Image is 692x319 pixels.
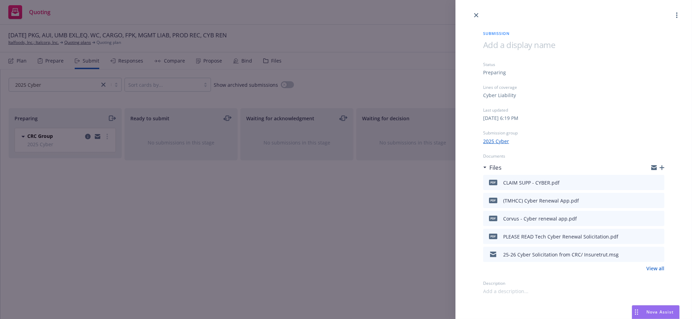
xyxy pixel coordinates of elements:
[483,114,518,122] div: [DATE] 6:19 PM
[489,163,501,172] h3: Files
[632,305,680,319] button: Nova Assist
[503,233,618,240] div: PLEASE READ Tech Cyber Renewal Solicitation.pdf
[655,196,662,205] button: preview file
[489,234,497,239] span: pdf
[483,138,509,145] a: 2025 Cyber
[483,84,664,90] div: Lines of coverage
[646,309,674,315] span: Nova Assist
[632,306,641,319] div: Drag to move
[483,130,664,136] div: Submission group
[646,265,664,272] a: View all
[489,198,497,203] span: pdf
[483,92,516,99] div: Cyber Liability
[489,180,497,185] span: pdf
[644,232,650,241] button: download file
[483,107,664,113] div: Last updated
[483,30,664,36] span: Submission
[644,214,650,223] button: download file
[503,197,579,204] div: (TMHCC) Cyber Renewal App.pdf
[483,163,501,172] div: Files
[655,214,662,223] button: preview file
[644,178,650,187] button: download file
[483,280,664,286] div: Description
[472,11,480,19] a: close
[644,250,650,259] button: download file
[503,179,560,186] div: CLAIM SUPP - CYBER.pdf
[673,11,681,19] a: more
[483,153,664,159] div: Documents
[644,196,650,205] button: download file
[503,215,577,222] div: Corvus - Cyber renewal app.pdf
[655,232,662,241] button: preview file
[655,250,662,259] button: preview file
[489,216,497,221] span: pdf
[483,69,506,76] div: Preparing
[655,178,662,187] button: preview file
[483,62,664,67] div: Status
[503,251,619,258] div: 25-26 Cyber Solicitation from CRC/ Insuretrut.msg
